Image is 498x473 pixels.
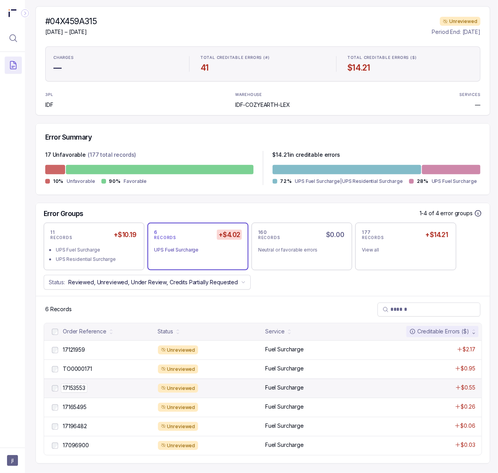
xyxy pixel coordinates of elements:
div: Unreviewed [158,345,198,355]
p: Unfavorable [67,177,95,185]
p: error groups [441,209,473,217]
div: Unreviewed [158,365,198,374]
p: 17165495 [63,403,87,411]
input: checkbox-checkbox [52,366,58,372]
li: Statistic TOTAL CREDITABLE ERRORS (#) [196,50,330,78]
p: 11 [50,229,55,236]
p: RECORDS [362,236,384,240]
p: RECORDS [258,236,280,240]
p: TOTAL CREDITABLE ERRORS ($) [347,55,417,60]
p: $0.26 [461,403,475,411]
p: 17 Unfavorable [45,151,86,160]
p: (177 total records) [88,151,136,160]
div: UPS Fuel Surcharge [154,246,235,254]
p: 17196482 [63,422,87,430]
h5: Error Groups [44,209,83,218]
p: 160 [258,229,267,236]
p: 6 [154,229,158,236]
p: UPS Fuel Surcharge|UPS Residential Surcharge [295,177,403,185]
p: IDF [45,101,66,109]
p: TOTAL CREDITABLE ERRORS (#) [200,55,270,60]
input: checkbox-checkbox [52,443,58,449]
p: $0.95 [461,365,475,372]
p: 1-4 of 4 [420,209,441,217]
div: Unreviewed [440,17,480,26]
p: 177 [362,229,371,236]
h4: #04X459A315 [45,16,97,27]
p: $ 14.21 in creditable errors [273,151,340,160]
input: checkbox-checkbox [52,347,58,353]
p: TO0000171 [63,365,92,373]
button: Menu Icon Button MagnifyingGlassIcon [5,30,22,47]
p: Fuel Surcharge [265,422,304,430]
p: 17096900 [63,441,89,449]
p: 90% [109,178,121,184]
h5: +$14.21 [424,230,449,240]
p: $2.17 [463,345,475,353]
p: Fuel Surcharge [265,345,304,353]
p: Fuel Surcharge [265,403,304,411]
button: User initials [7,455,18,466]
input: checkbox-checkbox [52,385,58,392]
h5: +$10.19 [112,230,138,240]
div: Service [265,328,285,335]
p: 3PL [45,92,66,97]
h5: Error Summary [45,133,92,142]
p: Fuel Surcharge [265,384,304,392]
button: Status:Reviewed, Unreviewed, Under Review, Credits Partially Requested [44,275,251,290]
h4: — [53,62,178,73]
p: 28% [417,178,429,184]
p: Period End: [DATE] [432,28,480,36]
p: $0.03 [461,441,475,449]
p: UPS Fuel Surcharge [432,177,477,185]
div: UPS Fuel Surcharge [56,246,137,254]
li: Statistic TOTAL CREDITABLE ERRORS ($) [343,50,477,78]
div: Unreviewed [158,441,198,450]
li: Statistic CHARGES [49,50,183,78]
p: 10% [53,178,64,184]
p: $0.06 [461,422,475,430]
p: RECORDS [154,236,176,240]
p: Favorable [124,177,147,185]
p: 17153553 [61,384,87,392]
h4: 41 [200,62,325,73]
h5: $0.00 [324,230,346,240]
p: SERVICES [460,92,480,97]
p: Reviewed, Unreviewed, Under Review, Credits Partially Requested [68,278,238,286]
p: Fuel Surcharge [265,441,304,449]
input: checkbox-checkbox [52,423,58,430]
p: $0.55 [461,384,475,392]
p: 17121959 [63,346,85,354]
div: UPS Residential Surcharge [56,255,137,263]
div: Creditable Errors ($) [409,328,469,335]
div: Neutral or favorable errors [258,246,339,254]
p: 6 Records [45,305,72,313]
div: View all [362,246,443,254]
p: RECORDS [50,236,72,240]
p: [DATE] – [DATE] [45,28,97,36]
button: Menu Icon Button DocumentTextIcon [5,57,22,74]
input: checkbox-checkbox [52,404,58,411]
h5: +$4.02 [217,230,242,240]
div: Status [158,328,173,335]
div: Order Reference [63,328,106,335]
ul: Statistic Highlights [45,46,480,81]
p: WAREHOUSE [235,92,262,97]
h4: $14.21 [347,62,472,73]
div: Remaining page entries [45,305,72,313]
p: 72% [280,178,292,184]
div: Collapse Icon [20,9,30,18]
p: Fuel Surcharge [265,365,304,372]
p: CHARGES [53,55,74,60]
p: IDF-COZYEARTH-LEX [235,101,290,109]
p: — [475,101,480,109]
div: Unreviewed [158,422,198,431]
div: Unreviewed [158,403,198,412]
p: Status: [49,278,65,286]
div: Unreviewed [158,384,198,393]
input: checkbox-checkbox [52,329,58,335]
